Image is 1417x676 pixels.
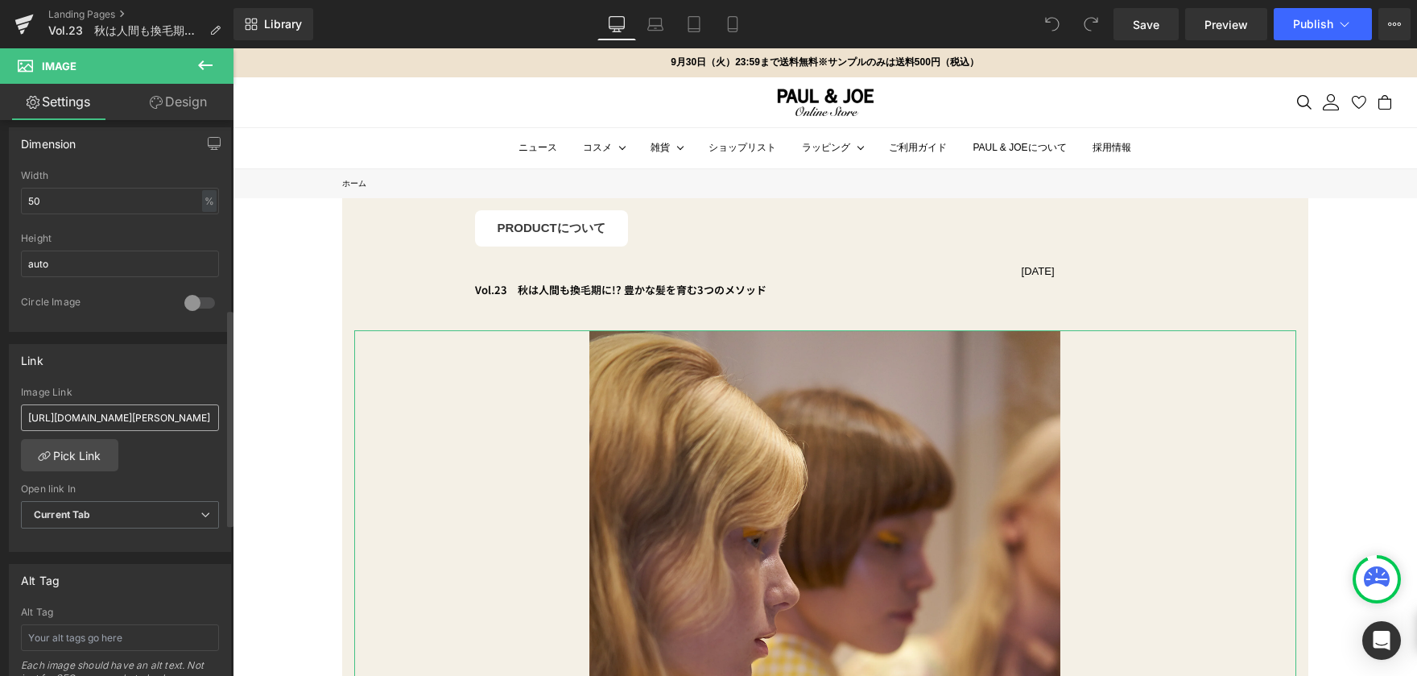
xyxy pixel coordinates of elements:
a: Laptop [636,8,675,40]
input: https://your-shop.myshopify.com [21,404,219,431]
span: Library [264,17,302,31]
span: PRODUCTについて [265,170,373,190]
a: PRODUCTについて [242,162,395,199]
span: Publish [1293,18,1333,31]
span: Vol.23 秋は人間も換毛期に!? 豊かな髪を育む3つのメソッド [48,24,203,37]
a: Tablet [675,8,713,40]
a: Landing Pages [48,8,233,21]
p: 9月30日（火）23:59まで送料無料※サンプルのみは送料500円（税込） [438,6,746,23]
div: Alt Tag [21,607,219,618]
span: Save [1133,16,1159,33]
div: Width [21,170,219,181]
a: ホーム [109,131,134,139]
p: [DATE] [122,214,822,231]
div: Circle Image [21,296,168,313]
a: Desktop [597,8,636,40]
b: Vol.23 秋は人間も換毛期に!? 豊かな髪を育む3つのメソッド [242,234,534,249]
a: ご利用ガイド [656,92,714,108]
a: New Library [233,8,313,40]
summary: ラッピング [569,92,618,108]
a: PAUL & JOEについて [740,92,833,108]
button: Undo [1036,8,1068,40]
a: ニュース [286,92,324,108]
input: Your alt tags go here [21,624,219,651]
input: auto [21,188,219,214]
a: 採用情報 [860,92,899,108]
span: Preview [1204,16,1248,33]
div: Link [21,345,43,367]
button: Publish [1274,8,1372,40]
div: Image Link [21,387,219,398]
span: Image [42,60,76,73]
button: More [1378,8,1411,40]
div: Alt Tag [21,565,60,587]
div: Open link In [21,483,219,495]
summary: 雑貨 [418,92,437,108]
summary: コスメ [350,92,379,108]
a: Preview [1185,8,1267,40]
input: auto [21,251,219,277]
a: Pick Link [21,439,118,471]
a: Mobile [713,8,752,40]
nav: セカンダリナビゲーション [1039,46,1184,62]
a: ショップリスト [476,92,543,108]
div: Open Intercom Messenger [1362,621,1401,660]
b: Current Tab [34,508,91,520]
div: % [202,190,217,212]
a: Design [120,84,237,120]
div: Dimension [21,128,76,151]
div: Height [21,233,219,244]
button: Redo [1075,8,1107,40]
